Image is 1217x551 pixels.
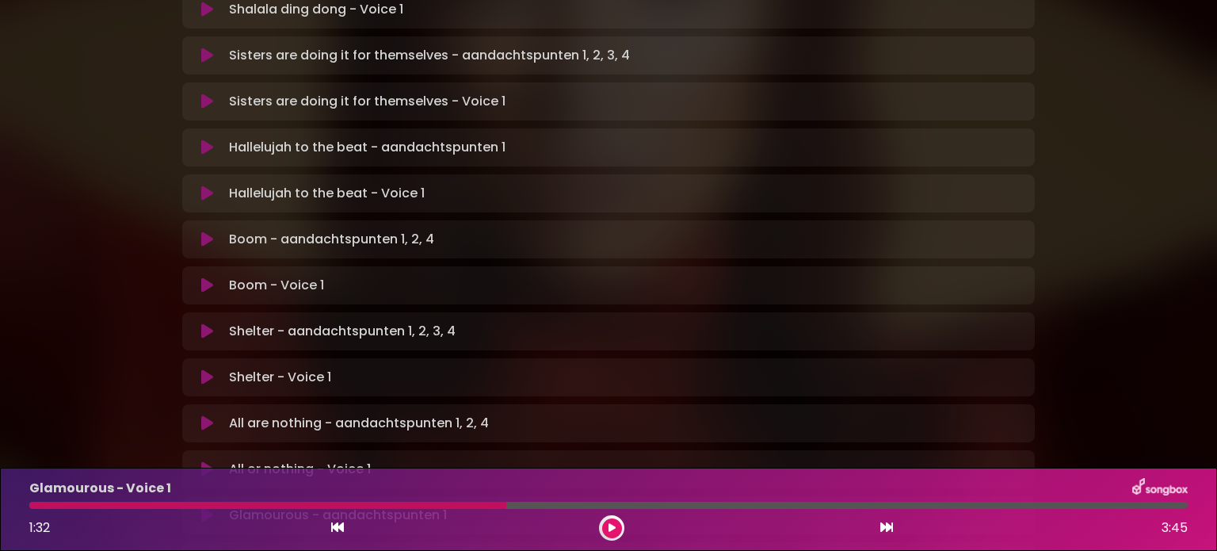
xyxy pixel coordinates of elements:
p: All are nothing - aandachtspunten 1, 2, 4 [229,414,489,433]
p: Shelter - Voice 1 [229,368,331,387]
p: Boom - aandachtspunten 1, 2, 4 [229,230,434,249]
p: Hallelujah to the beat - aandachtspunten 1 [229,138,505,157]
p: Sisters are doing it for themselves - aandachtspunten 1, 2, 3, 4 [229,46,630,65]
p: All or nothing - Voice 1 [229,460,371,479]
p: Shelter - aandachtspunten 1, 2, 3, 4 [229,322,456,341]
p: Sisters are doing it for themselves - Voice 1 [229,92,505,111]
p: Hallelujah to the beat - Voice 1 [229,184,425,203]
p: Boom - Voice 1 [229,276,324,295]
p: Glamourous - Voice 1 [29,479,171,498]
img: songbox-logo-white.png [1132,478,1188,499]
span: 3:45 [1162,518,1188,538]
span: 1:32 [29,518,50,537]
